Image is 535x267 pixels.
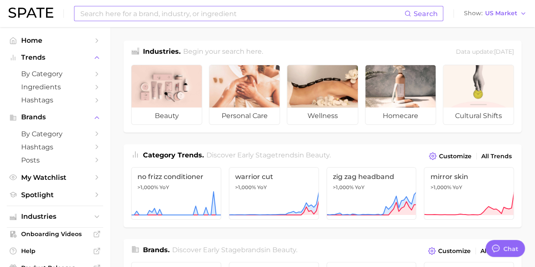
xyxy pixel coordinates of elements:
[21,113,89,121] span: Brands
[21,70,89,78] span: by Category
[7,127,103,140] a: by Category
[333,173,410,181] span: zig zag headband
[355,184,365,191] span: YoY
[306,151,329,159] span: beauty
[287,65,358,125] a: wellness
[7,228,103,240] a: Onboarding Videos
[480,248,512,255] span: All Brands
[137,173,215,181] span: no frizz conditioner
[183,47,263,58] h2: Begin your search here.
[7,111,103,124] button: Brands
[21,54,89,61] span: Trends
[7,34,103,47] a: Home
[137,184,158,190] span: >1,000%
[21,247,89,255] span: Help
[452,184,462,191] span: YoY
[426,245,473,257] button: Customize
[272,246,296,254] span: beauty
[7,154,103,167] a: Posts
[21,143,89,151] span: Hashtags
[443,107,513,124] span: cultural shifts
[365,65,436,125] a: homecare
[443,65,514,125] a: cultural shifts
[143,246,170,254] span: Brands .
[7,210,103,223] button: Industries
[21,96,89,104] span: Hashtags
[7,171,103,184] a: My Watchlist
[287,107,357,124] span: wellness
[7,94,103,107] a: Hashtags
[7,80,103,94] a: Ingredients
[21,230,89,238] span: Onboarding Videos
[143,151,204,159] span: Category Trends .
[7,51,103,64] button: Trends
[235,184,256,190] span: >1,000%
[333,184,354,190] span: >1,000%
[427,150,474,162] button: Customize
[7,140,103,154] a: Hashtags
[485,11,517,16] span: US Market
[206,151,331,159] span: Discover Early Stage trends in .
[209,107,280,124] span: personal care
[131,65,202,125] a: beauty
[21,36,89,44] span: Home
[143,47,181,58] h1: Industries.
[159,184,169,191] span: YoY
[132,107,202,124] span: beauty
[21,156,89,164] span: Posts
[21,173,89,182] span: My Watchlist
[438,248,471,255] span: Customize
[464,11,483,16] span: Show
[430,184,451,190] span: >1,000%
[481,153,512,160] span: All Trends
[21,83,89,91] span: Ingredients
[365,107,436,124] span: homecare
[8,8,53,18] img: SPATE
[7,188,103,201] a: Spotlight
[462,8,529,19] button: ShowUS Market
[21,191,89,199] span: Spotlight
[326,167,417,220] a: zig zag headband>1,000% YoY
[456,47,514,58] div: Data update: [DATE]
[80,6,404,21] input: Search here for a brand, industry, or ingredient
[229,167,319,220] a: warrior cut>1,000% YoY
[172,246,297,254] span: Discover Early Stage brands in .
[131,167,221,220] a: no frizz conditioner>1,000% YoY
[257,184,267,191] span: YoY
[209,65,280,125] a: personal care
[7,245,103,257] a: Help
[414,10,438,18] span: Search
[478,245,514,257] a: All Brands
[7,67,103,80] a: by Category
[430,173,508,181] span: mirror skin
[21,130,89,138] span: by Category
[439,153,472,160] span: Customize
[479,151,514,162] a: All Trends
[235,173,313,181] span: warrior cut
[21,213,89,220] span: Industries
[424,167,514,220] a: mirror skin>1,000% YoY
